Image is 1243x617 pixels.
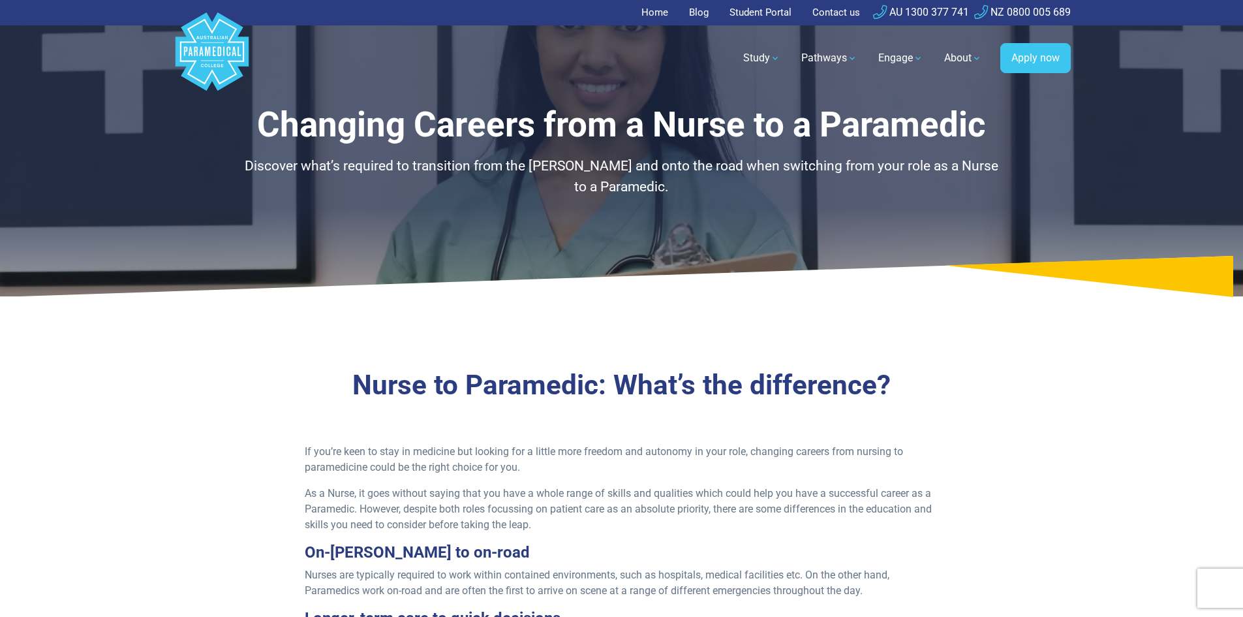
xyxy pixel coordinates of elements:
a: AU 1300 377 741 [873,6,969,18]
a: About [936,40,990,76]
a: Apply now [1000,43,1071,73]
a: Australian Paramedical College [173,25,251,91]
a: Study [735,40,788,76]
a: Pathways [793,40,865,76]
span: Discover what’s required to transition from the [PERSON_NAME] and onto the road when switching fr... [245,158,998,195]
a: NZ 0800 005 689 [974,6,1071,18]
p: Nurses are typically required to work within contained environments, such as hospitals, medical f... [305,567,938,599]
h1: Changing Careers from a Nurse to a Paramedic [240,104,1004,146]
p: As a Nurse, it goes without saying that you have a whole range of skills and qualities which coul... [305,486,938,533]
h3: Nurse to Paramedic: What’s the difference? [240,369,1004,402]
span: If you’re keen to stay in medicine but looking for a little more freedom and autonomy in your rol... [305,445,903,473]
strong: On-[PERSON_NAME] to on-road [305,543,530,562]
a: Engage [870,40,931,76]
